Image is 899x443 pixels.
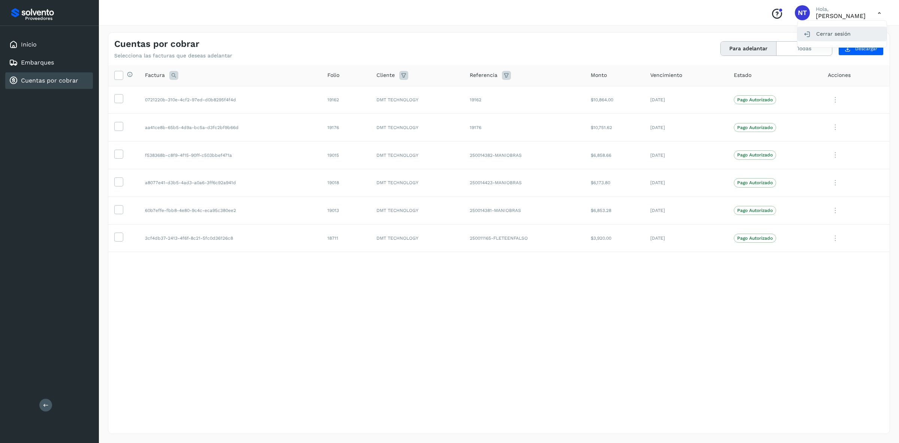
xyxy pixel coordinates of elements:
[5,54,93,71] div: Embarques
[797,27,887,41] div: Cerrar sesión
[21,77,78,84] a: Cuentas por cobrar
[25,16,90,21] p: Proveedores
[21,41,37,48] a: Inicio
[21,59,54,66] a: Embarques
[5,72,93,89] div: Cuentas por cobrar
[5,36,93,53] div: Inicio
